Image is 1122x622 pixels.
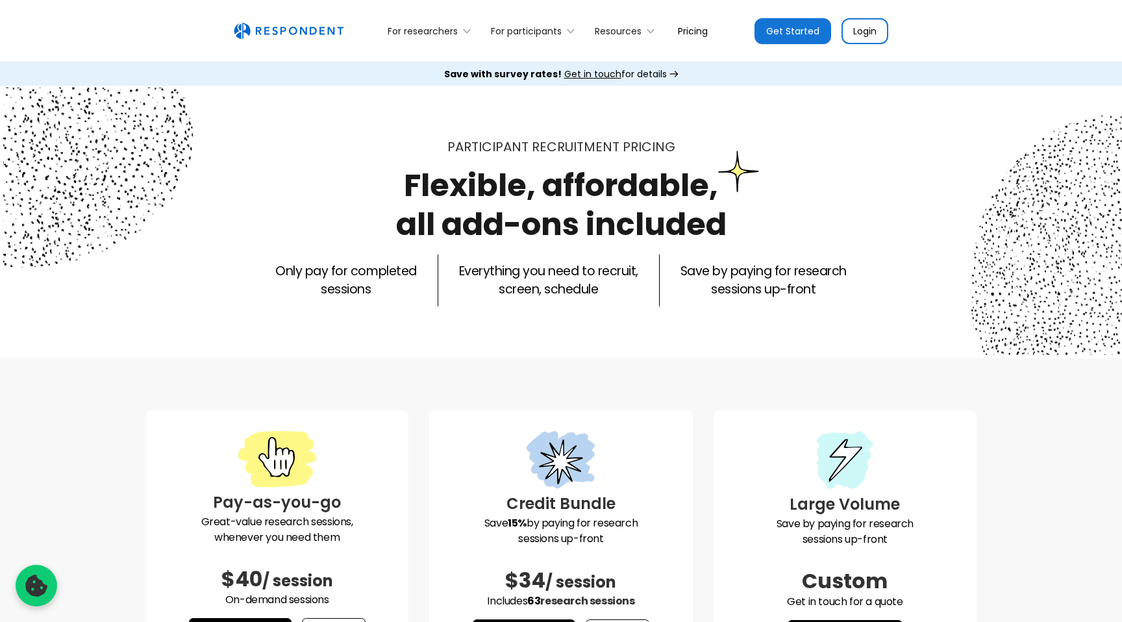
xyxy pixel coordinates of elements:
span: Participant recruitment [447,138,619,156]
a: Pricing [667,16,718,46]
div: Resources [588,16,667,46]
div: Resources [595,25,642,38]
span: Get in touch [564,68,621,81]
span: Custom [802,566,888,595]
p: Get in touch for a quote [724,594,966,610]
strong: Save with survey rates! [444,68,562,81]
div: For researchers [380,16,484,46]
div: For participants [484,16,588,46]
span: / session [545,571,616,593]
div: For participants [491,25,562,38]
span: 63 [527,593,540,608]
h3: Pay-as-you-go [156,491,398,514]
span: research sessions [540,593,634,608]
div: for details [444,68,667,81]
p: Includes [440,593,682,609]
p: Only pay for completed sessions [275,262,416,299]
h3: Large Volume [724,493,966,516]
span: $34 [505,566,545,595]
a: Login [841,18,888,44]
p: Save by paying for research sessions up-front [724,516,966,547]
h1: Flexible, affordable, all add-ons included [396,164,727,246]
a: home [234,23,343,40]
p: On-demand sessions [156,592,398,608]
span: $40 [221,564,262,593]
p: Save by paying for research sessions up-front [680,262,847,299]
strong: 15% [508,516,527,530]
p: Save by paying for research sessions up-front [440,516,682,547]
p: Great-value research sessions, whenever you need them [156,514,398,545]
div: For researchers [388,25,458,38]
h3: Credit Bundle [440,492,682,516]
p: Everything you need to recruit, screen, schedule [459,262,638,299]
span: / session [262,570,333,591]
span: PRICING [623,138,675,156]
img: Untitled UI logotext [234,23,343,40]
a: Get Started [754,18,831,44]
